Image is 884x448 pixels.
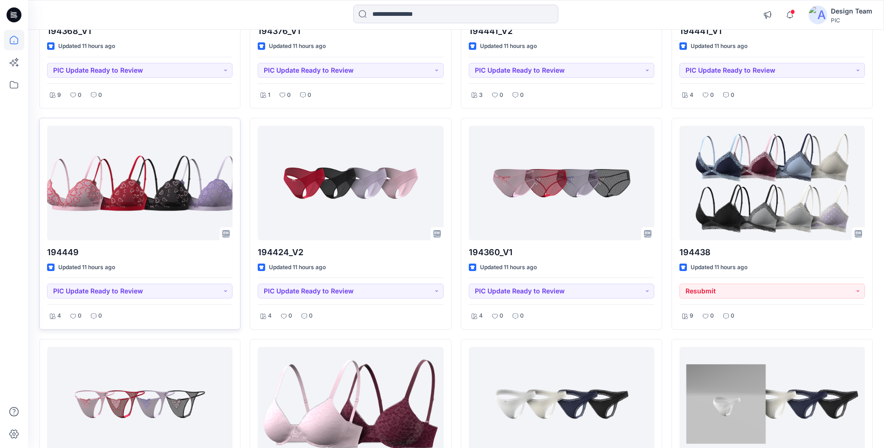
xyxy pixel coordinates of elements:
[268,311,272,321] p: 4
[479,90,483,100] p: 3
[690,90,693,100] p: 4
[98,90,102,100] p: 0
[469,25,654,38] p: 194441_V2
[47,126,233,240] a: 194449
[831,17,872,24] div: PIC
[57,90,61,100] p: 9
[520,90,524,100] p: 0
[258,246,443,259] p: 194424_V2
[469,246,654,259] p: 194360_V1
[469,126,654,240] a: 194360_V1
[520,311,524,321] p: 0
[500,90,503,100] p: 0
[258,25,443,38] p: 194376_V1
[269,263,326,272] p: Updated 11 hours ago
[308,90,311,100] p: 0
[78,311,82,321] p: 0
[480,41,537,51] p: Updated 11 hours ago
[679,126,865,240] a: 194438
[57,311,61,321] p: 4
[269,41,326,51] p: Updated 11 hours ago
[78,90,82,100] p: 0
[288,311,292,321] p: 0
[710,311,714,321] p: 0
[679,25,865,38] p: 194441_V1
[691,41,747,51] p: Updated 11 hours ago
[47,25,233,38] p: 194368_V1
[258,126,443,240] a: 194424_V2
[731,311,734,321] p: 0
[809,6,827,24] img: avatar
[679,246,865,259] p: 194438
[47,246,233,259] p: 194449
[287,90,291,100] p: 0
[58,41,115,51] p: Updated 11 hours ago
[479,311,483,321] p: 4
[58,263,115,272] p: Updated 11 hours ago
[98,311,102,321] p: 0
[480,263,537,272] p: Updated 11 hours ago
[500,311,503,321] p: 0
[691,263,747,272] p: Updated 11 hours ago
[309,311,313,321] p: 0
[268,90,270,100] p: 1
[690,311,693,321] p: 9
[710,90,714,100] p: 0
[731,90,734,100] p: 0
[831,6,872,17] div: Design Team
